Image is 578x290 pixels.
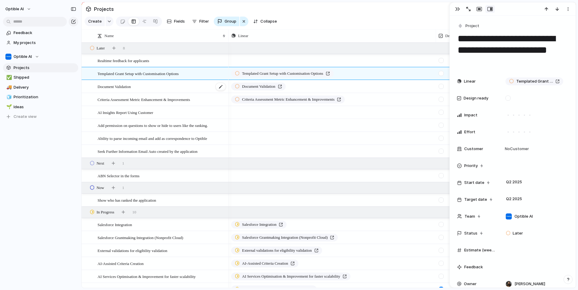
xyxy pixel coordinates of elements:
span: AI-Assisted Criteria Creation [98,260,144,267]
button: Optible AI [3,52,78,61]
a: 🌱Ideas [3,102,78,112]
a: AI Services Optimisation & Improvement for faster scalability [231,273,350,280]
span: Ideas [14,104,76,110]
span: Ability to parse incoming email and add as correspondence to Optible [98,135,207,142]
span: Filter [199,18,209,24]
span: Priority [464,163,478,169]
span: 8 [123,45,125,51]
span: My projects [14,40,76,46]
span: External validations for eligibility validation [242,247,312,254]
span: Add permission on questions to show or hide to users like the ranking. [98,122,208,129]
a: 🧊Prioritization [3,93,78,102]
div: 🧊 [6,94,11,101]
span: Collapse [260,18,277,24]
span: Target date [464,197,487,203]
span: Design ready [464,95,488,101]
span: No Customer [503,146,529,152]
button: Create [85,17,105,26]
span: Delivery [14,84,76,90]
span: Projects [93,4,115,14]
div: ✅ [6,74,11,81]
span: Salesforce Integration [242,222,276,228]
span: Team [465,213,475,219]
button: Project [456,22,481,30]
span: Criteria Assessment Metric Enhancement & Improvements [98,96,190,103]
span: 1 [122,185,124,191]
span: External validations for eligibility validation [98,247,167,254]
span: Later [513,230,523,236]
span: Next [97,160,104,166]
span: 1 [122,160,124,166]
span: Now [97,185,104,191]
span: Templated Grant Setup with Customisation Options [98,70,179,77]
span: In Progress [97,209,114,215]
span: Feedback [14,30,76,36]
a: External validations for eligibility validation [231,247,322,254]
span: Project [465,23,479,29]
span: Criteria Assessment Metric Enhancement & Improvements [242,96,334,102]
a: Criteria Assessment Metric Enhancement & Improvements [231,96,345,103]
div: 🌱 [6,103,11,110]
span: AI-Assisted Criteria Creation [242,260,288,266]
span: Owner [464,281,477,287]
a: Templated Grant Setup with Customisation Options [505,77,563,85]
button: Optible AI [3,4,34,14]
span: Salesforce Grantmaking Integration (Nonprofit Cloud) [242,235,328,241]
span: Effort [464,129,475,135]
a: ✅Shipped [3,73,78,82]
span: Document Validation [242,84,275,90]
span: Feedback [464,264,483,270]
span: Impact [464,112,477,118]
span: Group [225,18,236,24]
a: Document Validation [231,83,286,90]
span: Create view [14,114,37,120]
a: Templated Grant Setup with Customisation Options [231,70,334,77]
button: 🚚 [5,84,11,90]
span: Q2 2025 [505,195,524,203]
span: Document Validation [98,83,131,90]
span: Templated Grant Setup with Customisation Options [242,71,323,77]
a: Salesforce Integration [231,221,287,229]
span: Salesforce Integration [98,221,132,228]
button: ✅ [5,74,11,80]
span: AI Insights Report Using Customer [98,109,153,116]
span: Projects [14,65,76,71]
span: Salesforce Grantmaking Integration (Nonprofit Cloud) [98,234,183,241]
button: 🌱 [5,104,11,110]
span: Show who has ranked the application [98,197,156,203]
span: Q2 2025 [505,178,524,186]
span: Customer [464,146,483,152]
span: Fields [174,18,185,24]
span: Name [104,33,114,39]
span: Status [464,230,477,236]
span: Optible AI [5,6,24,12]
span: [PERSON_NAME] [514,281,545,287]
button: 🧊 [5,94,11,100]
button: Fields [164,17,187,26]
span: Linear [464,78,476,84]
span: AI Services Optimisation & Improvement for faster scalability [98,273,196,280]
span: Linear [238,33,248,39]
span: Create [88,18,102,24]
a: My projects [3,38,78,47]
span: Optible AI [514,213,533,219]
button: Group [214,17,239,26]
span: AI Services Optimisation & Improvement for faster scalability [242,273,340,279]
span: Later [97,45,105,51]
span: Shipped [14,74,76,80]
span: Design ready [445,33,466,39]
span: Start date [464,180,484,186]
span: Estimate (weeks) [464,247,496,253]
span: 10 [132,209,136,215]
span: ABN Selector in the forms [98,172,139,179]
div: 🚚 [6,84,11,91]
button: Create view [3,112,78,121]
a: AI-Assisted Criteria Creation [231,260,298,267]
span: Prioritization [14,94,76,100]
a: Salesforce Grantmaking Integration (Nonprofit Cloud) [231,234,338,241]
a: 🚚Delivery [3,83,78,92]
